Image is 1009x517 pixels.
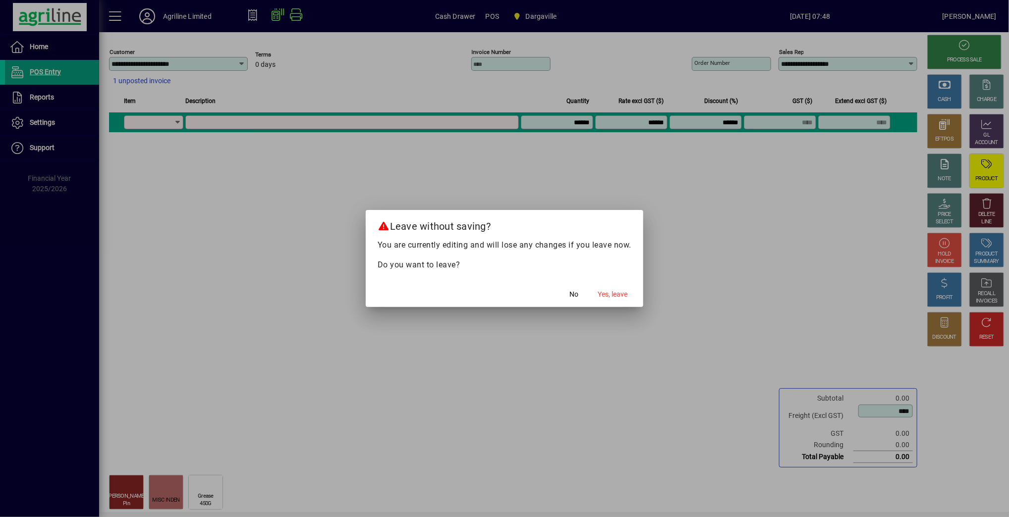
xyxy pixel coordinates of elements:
[569,289,578,300] span: No
[558,285,590,303] button: No
[594,285,631,303] button: Yes, leave
[378,259,632,271] p: Do you want to leave?
[366,210,644,239] h2: Leave without saving?
[598,289,627,300] span: Yes, leave
[378,239,632,251] p: You are currently editing and will lose any changes if you leave now.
